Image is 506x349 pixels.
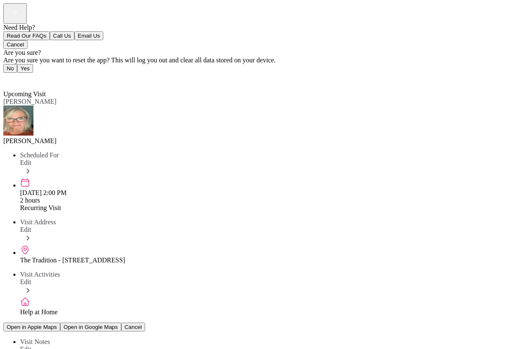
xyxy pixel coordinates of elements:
[20,189,503,197] div: [DATE] 2:00 PM
[3,105,33,136] img: avatar
[121,323,146,331] button: Cancel
[3,323,60,331] button: Open in Apple Maps
[20,257,503,264] div: The Tradition - [STREET_ADDRESS]
[17,64,33,73] button: Yes
[3,90,46,98] span: Upcoming Visit
[8,75,22,82] span: Back
[20,151,59,159] span: Scheduled For
[20,278,31,285] span: Edit
[50,31,74,40] button: Call Us
[3,56,503,64] div: Are you sure you want to reset the app? This will log you out and clear all data stored on your d...
[20,226,31,233] span: Edit
[20,204,503,212] div: Recurring Visit
[3,98,56,105] span: [PERSON_NAME]
[20,218,56,226] span: Visit Address
[3,64,17,73] button: No
[20,338,50,345] span: Visit Notes
[3,31,50,40] button: Read Our FAQs
[20,197,503,204] div: 2 hours
[74,31,103,40] button: Email Us
[3,49,503,56] div: Are you sure?
[3,137,503,145] div: [PERSON_NAME]
[20,308,503,316] div: Help at Home
[3,40,28,49] button: Cancel
[3,75,22,82] a: Back
[20,159,31,166] span: Edit
[60,323,121,331] button: Open in Google Maps
[20,271,60,278] span: Visit Activities
[3,24,503,31] div: Need Help?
